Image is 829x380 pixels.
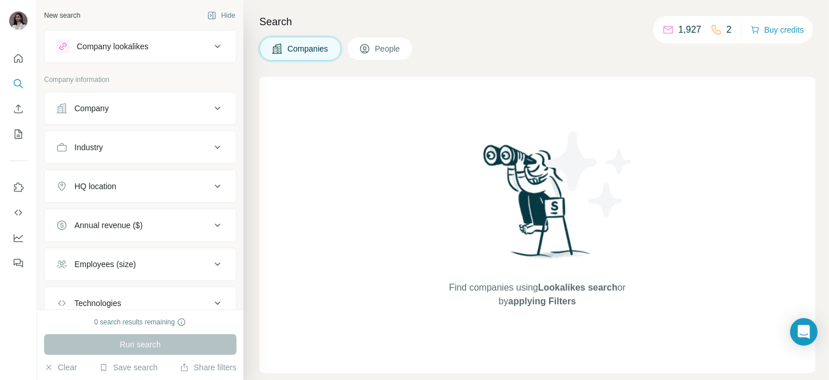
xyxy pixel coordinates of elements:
button: Buy credits [751,22,804,38]
img: Surfe Illustration - Woman searching with binoculars [478,142,597,269]
h4: Search [259,14,815,30]
button: Clear [44,362,77,373]
span: People [375,43,401,54]
div: Company lookalikes [77,41,148,52]
button: Enrich CSV [9,99,27,119]
button: Use Surfe API [9,202,27,223]
button: My lists [9,124,27,144]
p: 1,927 [678,23,701,37]
button: Dashboard [9,228,27,248]
div: Technologies [74,297,121,309]
button: HQ location [45,173,236,200]
div: Annual revenue ($) [74,220,143,231]
button: Share filters [180,362,236,373]
div: 0 search results remaining [94,317,187,327]
span: Find companies using or by [445,281,629,308]
button: Company lookalikes [45,33,236,60]
span: Companies [287,43,329,54]
button: Employees (size) [45,250,236,278]
button: Technologies [45,289,236,317]
p: Company information [44,75,236,85]
span: applying Filters [508,296,576,306]
button: Search [9,73,27,94]
div: Company [74,103,109,114]
div: HQ location [74,181,116,192]
div: Industry [74,142,103,153]
div: Employees (size) [74,258,136,270]
button: Annual revenue ($) [45,211,236,239]
button: Industry [45,134,236,161]
img: Surfe Illustration - Stars [538,123,641,226]
button: Use Surfe on LinkedIn [9,177,27,198]
button: Save search [99,362,157,373]
div: Open Intercom Messenger [790,318,818,346]
button: Company [45,95,236,122]
button: Feedback [9,253,27,273]
p: 2 [727,23,732,37]
span: Lookalikes search [538,283,618,292]
img: Avatar [9,11,27,30]
div: New search [44,10,80,21]
button: Hide [199,7,243,24]
button: Quick start [9,48,27,69]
